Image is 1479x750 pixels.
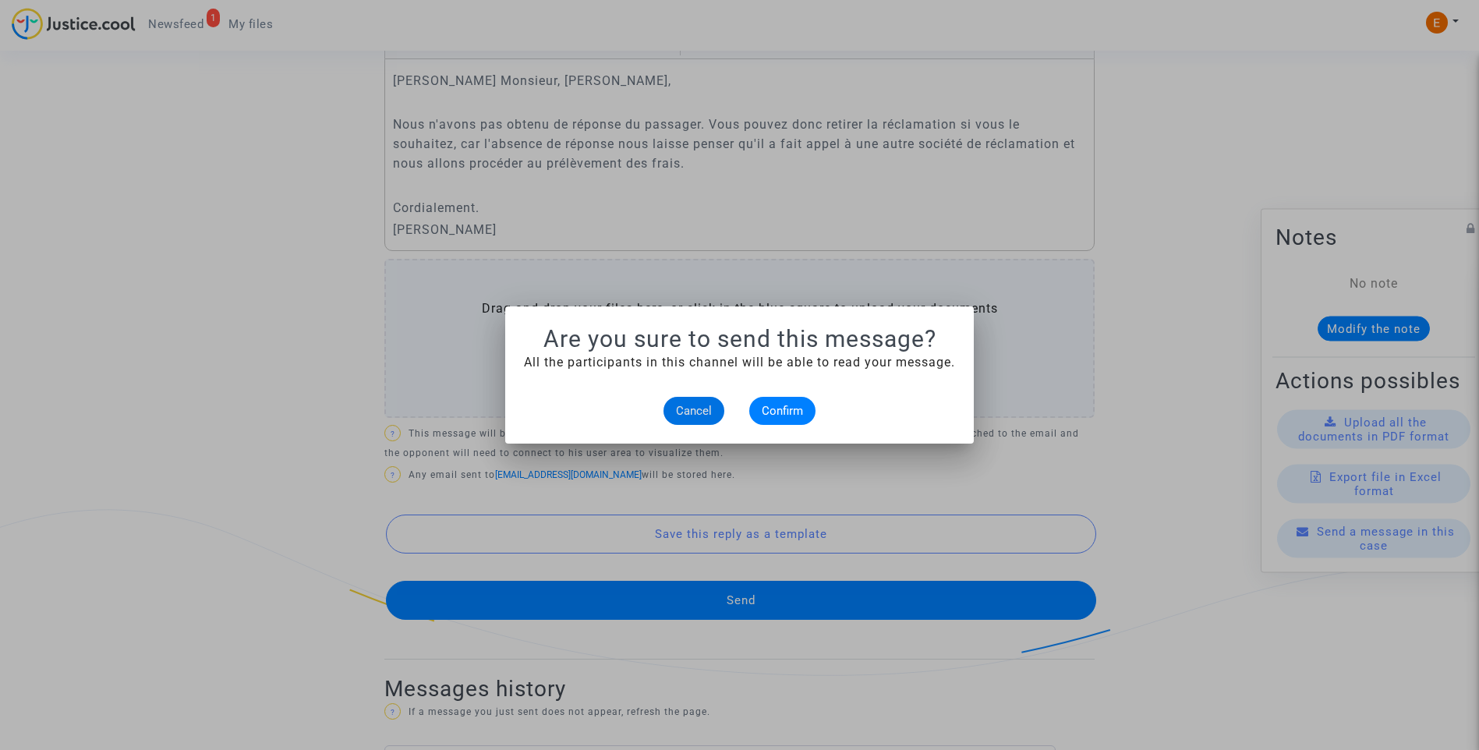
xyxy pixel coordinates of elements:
h1: Are you sure to send this message? [524,325,955,353]
button: Cancel [663,397,724,425]
span: Confirm [762,404,803,418]
span: Cancel [676,404,712,418]
span: All the participants in this channel will be able to read your message. [524,355,955,370]
button: Confirm [749,397,816,425]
